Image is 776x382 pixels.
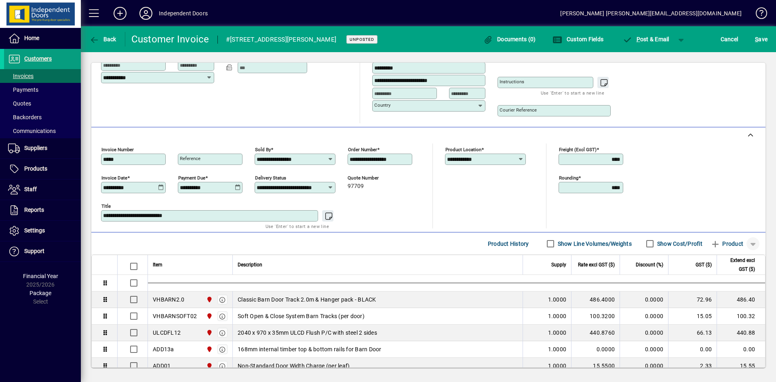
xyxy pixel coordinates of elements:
[541,88,604,97] mat-hint: Use 'Enter' to start a new line
[8,100,31,107] span: Quotes
[668,341,717,358] td: 0.00
[556,240,632,248] label: Show Line Volumes/Weights
[620,308,668,325] td: 0.0000
[153,312,197,320] div: VHBARNSOFT02
[24,165,47,172] span: Products
[4,200,81,220] a: Reports
[721,33,738,46] span: Cancel
[374,102,390,108] mat-label: Country
[89,36,116,42] span: Back
[238,329,377,337] span: 2040 x 970 x 35mm ULCD Flush P/C with steel 2 sides
[750,2,766,28] a: Knowledge Base
[4,28,81,49] a: Home
[576,362,615,370] div: 15.5500
[719,32,740,46] button: Cancel
[500,107,537,113] mat-label: Courier Reference
[500,79,524,84] mat-label: Instructions
[4,221,81,241] a: Settings
[348,183,364,190] span: 97709
[101,147,134,152] mat-label: Invoice number
[30,290,51,296] span: Package
[4,110,81,124] a: Backorders
[238,312,365,320] span: Soft Open & Close System Barn Tracks (per door)
[620,325,668,341] td: 0.0000
[153,329,181,337] div: ULCDFL12
[24,55,52,62] span: Customers
[656,240,702,248] label: Show Cost/Profit
[552,36,603,42] span: Custom Fields
[204,345,213,354] span: Christchurch
[576,345,615,353] div: 0.0000
[4,179,81,200] a: Staff
[4,138,81,158] a: Suppliers
[637,36,640,42] span: P
[696,260,712,269] span: GST ($)
[722,256,755,274] span: Extend excl GST ($)
[87,32,118,46] button: Back
[348,175,396,181] span: Quote number
[717,341,765,358] td: 0.00
[8,73,34,79] span: Invoices
[578,260,615,269] span: Rate excl GST ($)
[755,36,758,42] span: S
[620,358,668,374] td: 0.0000
[153,345,174,353] div: ADD13a
[24,248,44,254] span: Support
[23,273,58,279] span: Financial Year
[717,291,765,308] td: 486.40
[266,222,329,231] mat-hint: Use 'Enter' to start a new line
[636,260,663,269] span: Discount (%)
[668,358,717,374] td: 2.33
[559,175,578,181] mat-label: Rounding
[107,6,133,21] button: Add
[548,312,567,320] span: 1.0000
[133,6,159,21] button: Profile
[717,358,765,374] td: 15.55
[717,325,765,341] td: 440.88
[153,295,184,304] div: VHBARN2.0
[238,260,262,269] span: Description
[706,236,747,251] button: Product
[255,147,271,152] mat-label: Sold by
[24,227,45,234] span: Settings
[717,308,765,325] td: 100.32
[548,362,567,370] span: 1.0000
[238,362,350,370] span: Non-Standard Door Width Charge (per leaf)
[668,291,717,308] td: 72.96
[668,325,717,341] td: 66.13
[481,32,538,46] button: Documents (0)
[488,237,529,250] span: Product History
[622,36,669,42] span: ost & Email
[485,236,532,251] button: Product History
[24,186,37,192] span: Staff
[204,295,213,304] span: Christchurch
[204,312,213,321] span: Christchurch
[576,329,615,337] div: 440.8760
[178,175,205,181] mat-label: Payment due
[131,33,209,46] div: Customer Invoice
[483,36,536,42] span: Documents (0)
[576,312,615,320] div: 100.3200
[755,33,768,46] span: ave
[348,147,377,152] mat-label: Order number
[153,362,171,370] div: ADD01
[559,147,597,152] mat-label: Freight (excl GST)
[668,308,717,325] td: 15.05
[238,295,376,304] span: Classic Barn Door Track 2.0m & Hanger pack - BLACK
[255,175,286,181] mat-label: Delivery status
[101,203,111,209] mat-label: Title
[560,7,742,20] div: [PERSON_NAME] [PERSON_NAME][EMAIL_ADDRESS][DOMAIN_NAME]
[550,32,605,46] button: Custom Fields
[8,114,42,120] span: Backorders
[159,7,208,20] div: Independent Doors
[551,260,566,269] span: Supply
[24,207,44,213] span: Reports
[153,260,162,269] span: Item
[4,97,81,110] a: Quotes
[180,156,200,161] mat-label: Reference
[445,147,481,152] mat-label: Product location
[4,69,81,83] a: Invoices
[4,241,81,262] a: Support
[8,87,38,93] span: Payments
[238,345,382,353] span: 168mm internal timber top & bottom rails for Barn Door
